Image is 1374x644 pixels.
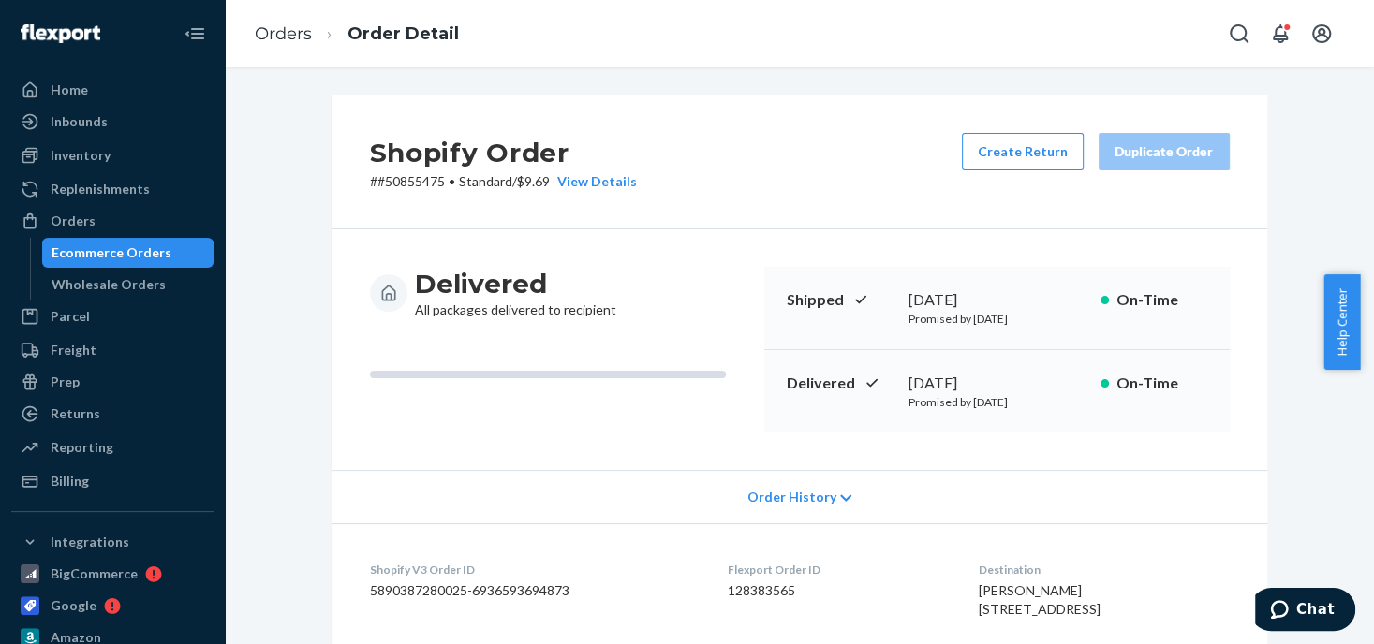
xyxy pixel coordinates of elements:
p: Delivered [787,373,894,394]
p: Promised by [DATE] [909,394,1086,410]
h2: Shopify Order [370,133,637,172]
div: Inventory [51,146,111,165]
a: Billing [11,466,214,496]
a: Order Detail [347,23,459,44]
dd: 5890387280025-6936593694873 [370,581,698,600]
div: Returns [51,404,100,423]
span: Standard [459,173,512,189]
button: Open Search Box [1220,15,1258,52]
div: All packages delivered to recipient [415,267,616,319]
div: Google [51,596,96,615]
ol: breadcrumbs [240,7,474,62]
div: Orders [51,212,96,230]
p: On-Time [1116,289,1207,311]
div: Home [51,80,88,99]
p: Shipped [787,289,894,311]
button: Open account menu [1303,15,1340,52]
a: BigCommerce [11,559,214,589]
p: Promised by [DATE] [909,311,1086,327]
img: Flexport logo [21,24,100,43]
p: On-Time [1116,373,1207,394]
dt: Flexport Order ID [728,562,949,578]
div: [DATE] [909,289,1086,311]
button: Help Center [1323,274,1360,370]
a: Parcel [11,301,214,331]
h3: Delivered [415,267,616,300]
dd: 128383565 [728,581,949,600]
div: Billing [51,472,89,490]
iframe: Opens a widget where you can chat to one of our agents [1255,588,1355,635]
span: • [449,173,455,189]
div: Parcel [51,307,90,326]
button: Integrations [11,527,214,557]
div: [DATE] [909,373,1086,394]
a: Inventory [11,140,214,170]
a: Orders [11,206,214,236]
a: Reporting [11,432,214,462]
button: Close Navigation [176,15,214,52]
a: Freight [11,335,214,365]
dt: Destination [979,562,1229,578]
a: Google [11,591,214,621]
div: Reporting [51,438,113,457]
div: Wholesale Orders [52,275,166,294]
div: Ecommerce Orders [52,243,171,262]
div: Integrations [51,533,129,551]
div: Prep [51,373,80,391]
a: Replenishments [11,174,214,204]
span: [PERSON_NAME] [STREET_ADDRESS] [979,582,1101,617]
div: Replenishments [51,180,150,198]
button: View Details [550,172,637,191]
span: Order History [746,488,835,506]
a: Inbounds [11,107,214,137]
a: Returns [11,399,214,429]
div: Duplicate Order [1115,142,1214,161]
a: Orders [255,23,312,44]
div: Freight [51,341,96,359]
dt: Shopify V3 Order ID [370,562,698,578]
a: Prep [11,367,214,397]
button: Open notifications [1262,15,1299,52]
div: Inbounds [51,112,108,131]
button: Duplicate Order [1099,133,1230,170]
p: # #50855475 / $9.69 [370,172,637,191]
a: Wholesale Orders [42,270,214,300]
button: Create Return [962,133,1084,170]
a: Home [11,75,214,105]
div: BigCommerce [51,564,138,583]
a: Ecommerce Orders [42,238,214,268]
